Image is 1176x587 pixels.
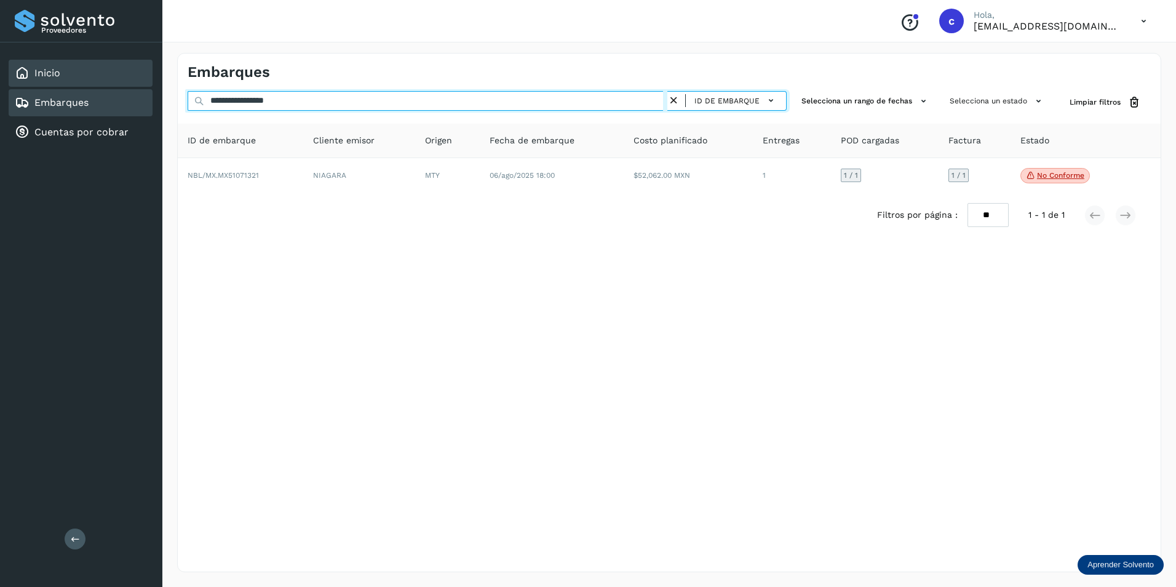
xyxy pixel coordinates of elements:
span: Costo planificado [634,134,707,147]
p: cuentasxcobrar@readysolutions.com.mx [974,20,1121,32]
span: ID de embarque [694,95,760,106]
td: NIAGARA [303,158,415,194]
span: Fecha de embarque [490,134,574,147]
p: Aprender Solvento [1087,560,1154,570]
span: Origen [425,134,452,147]
span: POD cargadas [841,134,899,147]
a: Inicio [34,67,60,79]
span: NBL/MX.MX51071321 [188,171,259,180]
div: Cuentas por cobrar [9,119,153,146]
button: Selecciona un rango de fechas [797,91,935,111]
div: Inicio [9,60,153,87]
p: Proveedores [41,26,148,34]
span: 1 - 1 de 1 [1028,209,1065,222]
div: Aprender Solvento [1078,555,1164,575]
span: Factura [948,134,981,147]
a: Cuentas por cobrar [34,126,129,138]
span: 1 / 1 [844,172,858,179]
a: Embarques [34,97,89,108]
button: Selecciona un estado [945,91,1050,111]
td: MTY [415,158,480,194]
p: No conforme [1037,171,1084,180]
span: Entregas [763,134,800,147]
span: ID de embarque [188,134,256,147]
span: Estado [1020,134,1049,147]
td: 1 [753,158,831,194]
h4: Embarques [188,63,270,81]
button: ID de embarque [691,92,781,110]
span: Cliente emisor [313,134,375,147]
div: Embarques [9,89,153,116]
td: $52,062.00 MXN [624,158,753,194]
span: 06/ago/2025 18:00 [490,171,555,180]
p: Hola, [974,10,1121,20]
span: 1 / 1 [952,172,966,179]
span: Limpiar filtros [1070,97,1121,108]
button: Limpiar filtros [1060,91,1151,114]
span: Filtros por página : [877,209,958,222]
